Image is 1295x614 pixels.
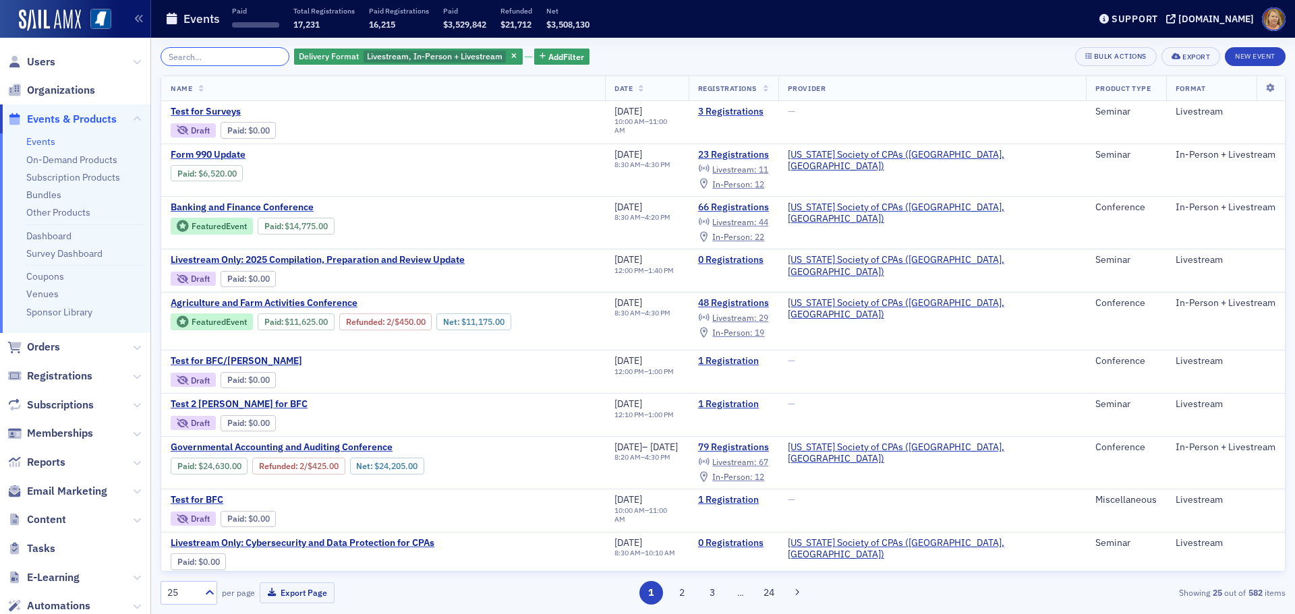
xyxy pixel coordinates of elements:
[1182,53,1210,61] div: Export
[171,202,436,214] a: Banking and Finance Conference
[1095,537,1157,549] div: Seminar
[788,398,795,410] span: —
[227,125,248,135] span: :
[1225,47,1286,66] button: New Event
[698,254,769,266] a: 0 Registrations
[171,512,216,526] div: Draft
[7,426,93,441] a: Memberships
[1095,494,1157,506] div: Miscellaneous
[356,461,374,471] span: Net :
[177,461,198,471] span: :
[191,377,210,384] div: Draft
[7,112,117,127] a: Events & Products
[369,19,395,30] span: 16,215
[258,218,335,234] div: Paid: 71 - $1477500
[731,586,750,598] span: …
[198,168,237,179] span: $6,520.00
[1095,441,1157,454] div: Conference
[7,541,55,556] a: Tasks
[221,122,276,138] div: Paid: 0 - $0
[171,165,243,181] div: Paid: 24 - $652000
[7,598,90,613] a: Automations
[788,537,1076,561] a: [US_STATE] Society of CPAs ([GEOGRAPHIC_DATA], [GEOGRAPHIC_DATA])
[698,179,764,189] a: In-Person: 12
[171,106,397,118] a: Test for Surveys
[171,202,397,214] span: Banking and Finance Conference
[712,312,757,323] span: Livestream :
[339,313,432,330] div: Refunded: 52 - $1162500
[227,514,244,524] a: Paid
[248,125,270,135] span: $0.00
[285,317,328,327] span: $11,625.00
[1095,254,1157,266] div: Seminar
[1176,441,1275,454] div: In-Person + Livestream
[500,6,532,16] p: Refunded
[698,537,769,549] a: 0 Registrations
[259,461,299,471] span: :
[698,472,764,483] a: In-Person: 12
[788,254,1076,278] span: Mississippi Society of CPAs (Ridgeland, MS)
[698,164,768,175] a: Livestream: 11
[26,247,103,259] a: Survey Dashboard
[712,456,757,467] span: Livestream :
[171,84,192,93] span: Name
[443,6,486,16] p: Paid
[614,549,675,557] div: –
[1176,149,1275,161] div: In-Person + Livestream
[614,367,674,376] div: –
[27,455,65,470] span: Reports
[614,160,641,169] time: 8:30 AM
[374,461,418,471] span: $24,205.00
[221,415,276,431] div: Paid: 0 - $0
[698,313,768,324] a: Livestream: 29
[614,201,642,213] span: [DATE]
[788,355,795,367] span: —
[443,19,486,30] span: $3,529,842
[1210,586,1224,598] strong: 25
[645,160,670,169] time: 4:30 PM
[264,317,281,327] a: Paid
[436,313,511,330] div: Net: $1117500
[248,274,270,284] span: $0.00
[614,367,644,376] time: 12:00 PM
[171,494,397,506] span: Test for BFC
[698,106,769,118] a: 3 Registrations
[614,212,641,222] time: 8:30 AM
[788,441,1076,465] span: Mississippi Society of CPAs (Ridgeland, MS)
[191,127,210,134] div: Draft
[548,51,584,63] span: Add Filter
[1176,398,1275,410] div: Livestream
[171,537,434,549] span: Livestream Only: Cybersecurity and Data Protection for CPAs
[90,9,111,30] img: SailAMX
[227,418,244,428] a: Paid
[308,461,339,471] span: $425.00
[171,254,465,266] a: Livestream Only: 2025 Compilation, Preparation and Review Update
[614,84,633,93] span: Date
[614,505,667,524] time: 11:00 AM
[221,271,276,287] div: Paid: 0 - $0
[788,149,1076,173] a: [US_STATE] Society of CPAs ([GEOGRAPHIC_DATA], [GEOGRAPHIC_DATA])
[1094,53,1147,60] div: Bulk Actions
[81,9,111,32] a: View Homepage
[614,548,641,557] time: 8:30 AM
[367,51,502,61] span: Livestream, In-Person + Livestream
[171,123,216,137] div: Draft
[191,419,210,427] div: Draft
[788,537,1076,561] span: Mississippi Society of CPAs (Ridgeland, MS)
[1095,297,1157,309] div: Conference
[1176,202,1275,214] div: In-Person + Livestream
[198,557,220,567] span: $0.00
[177,557,198,567] span: :
[1095,355,1157,367] div: Conference
[260,582,335,603] button: Export Page
[258,313,335,330] div: Paid: 52 - $1162500
[759,164,768,175] span: 11
[19,9,81,31] a: SailAMX
[614,213,670,222] div: –
[1112,13,1158,25] div: Support
[648,266,674,275] time: 1:40 PM
[698,328,764,338] a: In-Person: 19
[1176,537,1275,549] div: Livestream
[788,297,1076,321] a: [US_STATE] Society of CPAs ([GEOGRAPHIC_DATA], [GEOGRAPHIC_DATA])
[639,581,663,605] button: 1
